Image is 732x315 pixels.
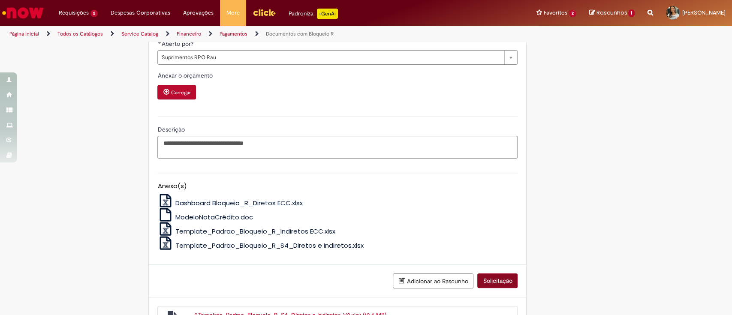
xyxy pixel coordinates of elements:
a: Financeiro [177,30,201,37]
a: Dashboard Bloqueio_R_Diretos ECC.xlsx [157,198,303,207]
span: 1 [628,9,635,17]
ul: Trilhas de página [6,26,482,42]
p: +GenAi [317,9,338,19]
span: Suprimentos RPO Rau [161,51,500,64]
a: Página inicial [9,30,39,37]
span: Obrigatório Preenchido [157,40,161,44]
a: Pagamentos [220,30,247,37]
small: Carregar [171,89,190,96]
span: Despesas Corporativas [111,9,170,17]
span: Template_Padrao_Bloqueio_R_Indiretos ECC.xlsx [175,227,335,236]
img: click_logo_yellow_360x200.png [253,6,276,19]
span: Rascunhos [596,9,627,17]
a: Template_Padrao_Bloqueio_R_Indiretos ECC.xlsx [157,227,335,236]
a: Documentos com Bloqueio R [266,30,334,37]
span: More [226,9,240,17]
span: 2 [569,10,576,17]
span: Requisições [59,9,89,17]
a: ModeloNotaCrédito.doc [157,213,253,222]
textarea: Descrição [157,136,518,159]
a: Service Catalog [121,30,158,37]
button: Solicitação [477,273,518,288]
div: Padroniza [289,9,338,19]
a: Template_Padrao_Bloqueio_R_S4_Diretos e Indiretos.xlsx [157,241,364,250]
span: ModeloNotaCrédito.doc [175,213,253,222]
span: Dashboard Bloqueio_R_Diretos ECC.xlsx [175,198,303,207]
button: Carregar anexo de Anexar o orçamento [157,85,196,99]
h5: Anexo(s) [157,183,518,190]
span: Aprovações [183,9,214,17]
span: Aberto por? [161,40,195,48]
span: Anexar o orçamento [157,72,214,79]
a: Rascunhos [589,9,635,17]
span: [PERSON_NAME] [682,9,726,16]
span: Descrição [157,126,186,133]
span: Favoritos [544,9,567,17]
span: Template_Padrao_Bloqueio_R_S4_Diretos e Indiretos.xlsx [175,241,364,250]
button: Adicionar ao Rascunho [393,273,473,288]
a: Todos os Catálogos [57,30,103,37]
img: ServiceNow [1,4,45,21]
span: 2 [90,10,98,17]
